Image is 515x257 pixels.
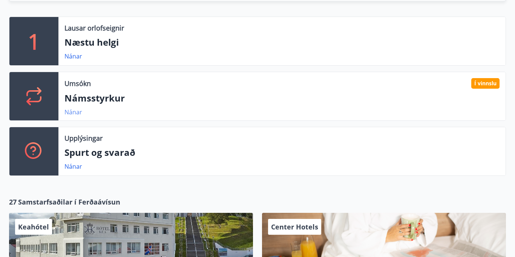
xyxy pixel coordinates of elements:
[471,78,500,89] div: Í vinnslu
[18,197,120,207] span: Samstarfsaðilar í Ferðaávísun
[64,52,82,60] a: Nánar
[9,197,17,207] span: 27
[64,146,500,159] p: Spurt og svarað
[18,222,49,231] span: Keahótel
[64,133,103,143] p: Upplýsingar
[64,23,124,33] p: Lausar orlofseignir
[28,27,40,55] p: 1
[271,222,318,231] span: Center Hotels
[64,108,82,116] a: Nánar
[64,162,82,171] a: Nánar
[64,78,91,88] p: Umsókn
[64,92,500,105] p: Námsstyrkur
[64,36,500,49] p: Næstu helgi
